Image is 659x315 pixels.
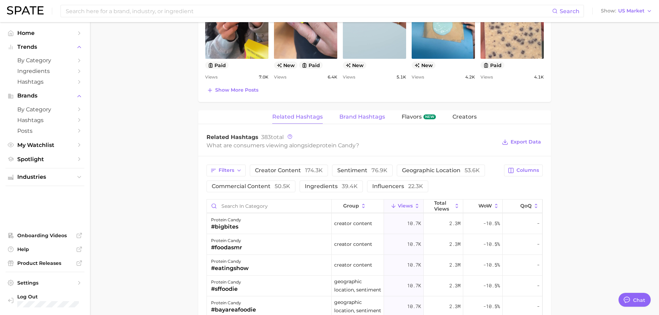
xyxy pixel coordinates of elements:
[483,302,500,311] span: -10.5%
[6,126,84,136] a: Posts
[434,200,452,211] span: Total Views
[17,78,73,85] span: Hashtags
[6,66,84,76] a: Ingredients
[207,200,331,213] input: Search in category
[215,87,258,93] span: Show more posts
[343,73,355,81] span: Views
[384,200,423,213] button: Views
[207,255,542,276] button: protein candy#eatingshowcreator content10.7k2.3m-10.5%-
[207,141,497,150] div: What are consumers viewing alongside ?
[207,165,246,176] button: Filters
[207,213,542,234] button: protein candy#bigbitescreator content10.7k2.3m-10.5%-
[343,62,367,69] span: new
[483,261,500,269] span: -10.5%
[6,278,84,288] a: Settings
[483,219,500,228] span: -10.5%
[272,114,323,120] span: Related Hashtags
[17,44,73,50] span: Trends
[6,91,84,101] button: Brands
[465,167,480,174] span: 53.6k
[211,299,256,307] div: protein candy
[537,219,540,228] span: -
[465,73,475,81] span: 4.2k
[407,261,421,269] span: 10.7k
[601,9,616,13] span: Show
[537,281,540,290] span: -
[483,240,500,248] span: -10.5%
[6,104,84,115] a: by Category
[407,281,421,290] span: 10.7k
[516,167,539,173] span: Columns
[7,6,44,15] img: SPATE
[17,142,73,148] span: My Watchlist
[205,85,260,95] button: Show more posts
[6,258,84,268] a: Product Releases
[17,156,73,163] span: Spotlight
[6,55,84,66] a: by Category
[511,139,541,145] span: Export Data
[534,73,544,81] span: 4.1k
[328,73,337,81] span: 6.4k
[255,168,323,173] span: creator content
[372,167,387,174] span: 76.9k
[205,62,229,69] button: paid
[337,168,387,173] span: sentiment
[274,73,286,81] span: Views
[275,183,290,189] span: 50.5k
[342,183,358,189] span: 39.4k
[17,280,73,286] span: Settings
[211,216,241,224] div: protein candy
[211,285,241,293] div: #sffoodie
[261,134,284,140] span: total
[398,203,413,209] span: Views
[211,278,241,286] div: protein candy
[211,257,249,266] div: protein candy
[6,244,84,254] a: Help
[207,234,542,255] button: protein candy#foodasmrcreator content10.7k2.3m-10.5%-
[6,230,84,241] a: Onboarding Videos
[334,261,372,269] span: creator content
[17,174,73,180] span: Industries
[65,5,552,17] input: Search here for a brand, industry, or ingredient
[274,62,298,69] span: new
[449,261,460,269] span: 2.3m
[339,114,385,120] span: Brand Hashtags
[305,167,323,174] span: 174.3k
[17,260,73,266] span: Product Releases
[500,137,542,147] button: Export Data
[449,219,460,228] span: 2.3m
[17,128,73,134] span: Posts
[537,240,540,248] span: -
[402,114,422,120] span: Flavors
[207,134,258,140] span: Related Hashtags
[396,73,406,81] span: 5.1k
[478,203,492,209] span: WoW
[537,302,540,311] span: -
[6,172,84,182] button: Industries
[343,203,359,209] span: group
[211,306,256,314] div: #bayareafoodie
[504,165,542,176] button: Columns
[205,73,218,81] span: Views
[599,7,654,16] button: ShowUS Market
[483,281,500,290] span: -10.5%
[407,302,421,311] span: 10.7k
[212,184,290,189] span: commercial content
[261,134,271,140] span: 383
[17,93,73,99] span: Brands
[211,243,242,252] div: #foodasmr
[17,30,73,36] span: Home
[334,298,382,315] span: geographic location, sentiment
[219,167,234,173] span: Filters
[17,294,106,300] span: Log Out
[480,73,493,81] span: Views
[372,184,423,189] span: influencers
[305,184,358,189] span: ingredients
[452,114,477,120] span: Creators
[480,62,504,69] button: paid
[332,200,384,213] button: group
[449,240,460,248] span: 2.3m
[537,261,540,269] span: -
[6,140,84,150] a: My Watchlist
[408,183,423,189] span: 22.3k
